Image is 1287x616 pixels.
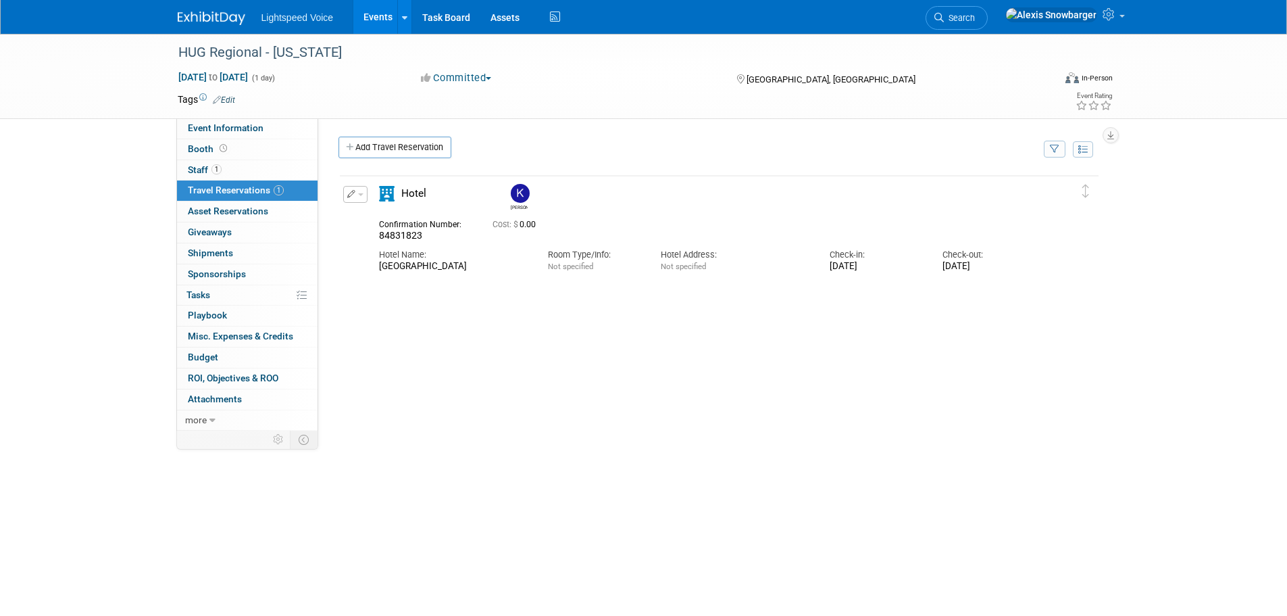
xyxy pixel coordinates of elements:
span: 0.00 [493,220,541,229]
span: to [207,72,220,82]
span: Shipments [188,247,233,258]
td: Toggle Event Tabs [290,431,318,448]
a: Travel Reservations1 [177,181,318,201]
a: Budget [177,348,318,368]
span: 1 [274,185,284,195]
a: Booth [177,139,318,160]
div: Room Type/Info: [548,249,640,261]
span: Playbook [188,310,227,321]
span: Not specified [661,262,706,271]
span: [DATE] [DATE] [178,71,249,83]
td: Personalize Event Tab Strip [267,431,291,448]
span: Search [944,13,975,23]
div: Confirmation Number: [379,216,472,230]
i: Click and drag to move item [1082,185,1089,198]
div: [DATE] [942,261,1035,273]
a: Search [926,6,988,30]
td: Tags [178,93,235,106]
a: Giveaways [177,222,318,243]
a: Edit [213,95,235,105]
span: (1 day) [251,74,275,82]
div: Hotel Address: [661,249,809,261]
span: Giveaways [188,227,232,237]
a: Staff1 [177,160,318,181]
span: [GEOGRAPHIC_DATA], [GEOGRAPHIC_DATA] [747,74,915,85]
span: Attachments [188,394,242,404]
a: more [177,410,318,431]
img: Alexis Snowbarger [1005,7,1097,22]
a: Misc. Expenses & Credits [177,327,318,347]
span: Asset Reservations [188,206,268,216]
a: Attachments [177,389,318,410]
a: Tasks [177,285,318,306]
span: Sponsorships [188,268,246,279]
span: Tasks [186,289,210,300]
span: Not specified [548,262,593,271]
span: Booth [188,143,230,154]
a: Shipments [177,243,318,264]
i: Filter by Traveler [1050,145,1059,154]
div: Khanh Nguyen [507,184,531,210]
div: Event Rating [1076,93,1112,99]
span: Staff [188,164,222,175]
a: Sponsorships [177,264,318,285]
a: Add Travel Reservation [338,137,451,158]
span: Event Information [188,122,263,133]
div: HUG Regional - [US_STATE] [174,41,1034,65]
div: Khanh Nguyen [511,203,528,210]
img: Khanh Nguyen [511,184,530,203]
span: 1 [211,164,222,174]
img: Format-Inperson.png [1065,72,1079,83]
span: 84831823 [379,230,422,241]
span: more [185,414,207,425]
div: Check-out: [942,249,1035,261]
div: [GEOGRAPHIC_DATA] [379,261,528,273]
div: Check-in: [830,249,922,261]
span: ROI, Objectives & ROO [188,373,278,383]
span: Travel Reservations [188,185,284,195]
button: Committed [416,71,497,85]
span: Budget [188,352,218,362]
span: Cost: $ [493,220,520,229]
div: In-Person [1081,73,1113,83]
div: Event Format [974,70,1113,91]
span: Booth not reserved yet [217,143,230,153]
a: Playbook [177,306,318,326]
span: Misc. Expenses & Credits [188,331,293,341]
div: [DATE] [830,261,922,273]
span: Hotel [401,187,426,199]
i: Hotel [379,186,395,202]
div: Hotel Name: [379,249,528,261]
a: Event Information [177,118,318,139]
img: ExhibitDay [178,11,245,25]
a: ROI, Objectives & ROO [177,369,318,389]
span: Lightspeed Voice [261,12,334,23]
a: Asset Reservations [177,202,318,222]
